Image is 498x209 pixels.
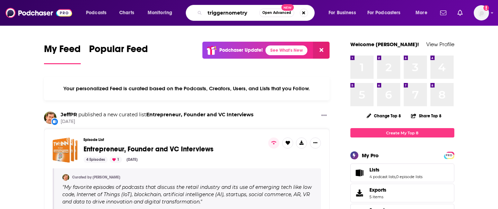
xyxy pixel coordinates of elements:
a: Show notifications dropdown [455,7,465,19]
span: Monitoring [148,8,172,18]
div: 4 Episodes [84,157,108,163]
button: Show More Button [318,111,330,120]
a: My Feed [44,43,81,64]
h3: published a new curated list [61,111,253,118]
button: Show More Button [296,137,307,149]
a: Popular Feed [89,43,148,64]
button: open menu [411,7,436,18]
span: Podcasts [86,8,106,18]
span: Lists [369,167,379,173]
span: [DATE] [61,119,253,125]
a: See What's New [265,45,307,55]
span: Exports [353,188,367,198]
span: PRO [445,153,453,158]
span: My Feed [44,43,81,59]
span: New [281,4,294,11]
a: PRO [445,152,453,158]
span: 5 items [369,194,386,199]
button: open menu [363,7,411,18]
div: [DATE] [124,157,140,163]
a: Lists [353,168,367,178]
h3: Episode List [84,137,263,142]
button: Show profile menu [474,5,489,20]
span: " " [62,184,312,205]
button: open menu [81,7,115,18]
span: For Podcasters [367,8,401,18]
a: Lists [369,167,422,173]
button: open menu [324,7,365,18]
img: JeffPR [44,111,56,124]
div: Your personalized Feed is curated based on the Podcasts, Creators, Users, and Lists that you Follow. [44,77,330,100]
button: Share Top 8 [411,109,442,123]
img: JeffPR [62,174,69,181]
a: Entrepreneur, Founder and VC Interviews [84,145,213,153]
p: Podchaser Update! [219,47,263,53]
div: New List [51,118,59,125]
button: Open AdvancedNew [259,9,294,17]
span: Logged in as cmand-c [474,5,489,20]
svg: Add a profile image [483,5,489,11]
div: 1 [110,157,122,163]
a: Curated by [PERSON_NAME] [72,175,120,179]
span: Exports [369,187,386,193]
a: 4 podcast lists [369,174,395,179]
a: 0 episode lists [396,174,422,179]
button: Change Top 8 [362,111,405,120]
a: JeffPR [61,111,77,118]
span: Lists [350,164,454,182]
a: Show notifications dropdown [437,7,449,19]
span: Open Advanced [262,11,291,15]
a: Entrepreneur, Founder and VC Interviews [146,111,253,118]
img: User Profile [474,5,489,20]
div: Search podcasts, credits, & more... [192,5,321,21]
a: Exports [350,184,454,202]
a: Charts [115,7,138,18]
a: Welcome [PERSON_NAME]! [350,41,419,48]
span: For Business [329,8,356,18]
div: My Pro [362,152,379,159]
a: Entrepreneur, Founder and VC Interviews [53,137,78,163]
a: View Profile [426,41,454,48]
span: Charts [119,8,134,18]
span: More [416,8,427,18]
img: Podchaser - Follow, Share and Rate Podcasts [6,6,72,19]
button: Show More Button [310,137,321,149]
a: Create My Top 8 [350,128,454,137]
input: Search podcasts, credits, & more... [205,7,259,18]
span: Popular Feed [89,43,148,59]
button: open menu [143,7,181,18]
span: My favorite episodes of podcasts that discuss the retail industry and its use of emerging tech li... [62,184,312,205]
